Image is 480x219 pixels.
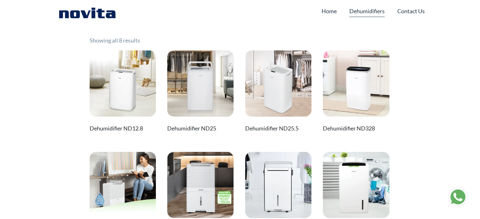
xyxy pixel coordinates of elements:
[245,122,311,135] h2: Dehumidifier ND25.5
[349,5,385,17] a: Dehumidifiers
[167,50,234,135] a: Dehumidifier ND25
[90,122,156,135] h2: Dehumidifier ND12.8
[245,50,311,135] a: Dehumidifier ND25.5
[323,122,389,135] h2: Dehumidifier ND328
[90,50,156,135] a: Dehumidifier ND12.8
[56,6,119,19] img: Novita
[90,21,140,45] p: Showing all 8 results
[397,5,425,17] a: Contact Us
[323,50,389,135] a: Dehumidifier ND328
[167,122,234,135] h2: Dehumidifier ND25
[322,5,337,17] a: Home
